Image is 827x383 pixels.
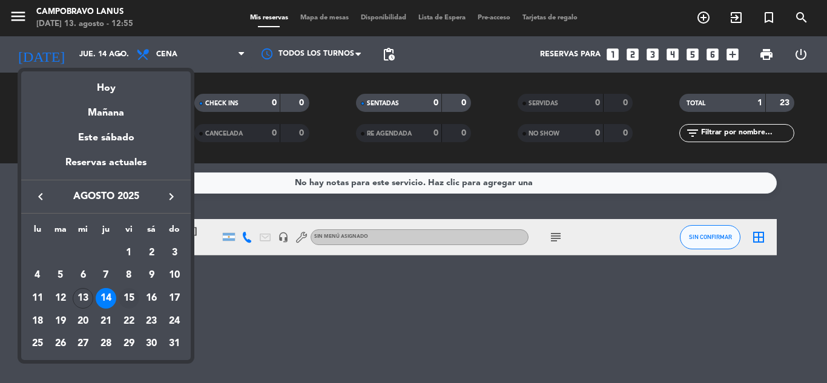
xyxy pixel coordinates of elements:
[140,241,163,264] td: 2 de agosto de 2025
[94,223,117,241] th: jueves
[27,288,48,309] div: 11
[49,264,72,287] td: 5 de agosto de 2025
[73,334,93,355] div: 27
[71,310,94,333] td: 20 de agosto de 2025
[141,334,162,355] div: 30
[117,223,140,241] th: viernes
[73,265,93,286] div: 6
[49,287,72,310] td: 12 de agosto de 2025
[73,288,93,309] div: 13
[117,287,140,310] td: 15 de agosto de 2025
[160,189,182,205] button: keyboard_arrow_right
[119,243,139,263] div: 1
[140,223,163,241] th: sábado
[49,223,72,241] th: martes
[117,241,140,264] td: 1 de agosto de 2025
[71,223,94,241] th: miércoles
[33,189,48,204] i: keyboard_arrow_left
[50,288,71,309] div: 12
[96,311,116,332] div: 21
[21,121,191,155] div: Este sábado
[50,334,71,355] div: 26
[164,334,185,355] div: 31
[119,311,139,332] div: 22
[21,71,191,96] div: Hoy
[71,287,94,310] td: 13 de agosto de 2025
[164,265,185,286] div: 10
[140,264,163,287] td: 9 de agosto de 2025
[96,265,116,286] div: 7
[26,241,117,264] td: AGO.
[141,288,162,309] div: 16
[71,264,94,287] td: 6 de agosto de 2025
[163,223,186,241] th: domingo
[163,264,186,287] td: 10 de agosto de 2025
[21,155,191,180] div: Reservas actuales
[30,189,51,205] button: keyboard_arrow_left
[140,333,163,356] td: 30 de agosto de 2025
[163,241,186,264] td: 3 de agosto de 2025
[26,310,49,333] td: 18 de agosto de 2025
[94,264,117,287] td: 7 de agosto de 2025
[140,310,163,333] td: 23 de agosto de 2025
[49,310,72,333] td: 19 de agosto de 2025
[51,189,160,205] span: agosto 2025
[26,287,49,310] td: 11 de agosto de 2025
[119,265,139,286] div: 8
[94,310,117,333] td: 21 de agosto de 2025
[141,243,162,263] div: 2
[71,333,94,356] td: 27 de agosto de 2025
[164,189,179,204] i: keyboard_arrow_right
[50,311,71,332] div: 19
[140,287,163,310] td: 16 de agosto de 2025
[119,334,139,355] div: 29
[164,243,185,263] div: 3
[163,310,186,333] td: 24 de agosto de 2025
[49,333,72,356] td: 26 de agosto de 2025
[117,264,140,287] td: 8 de agosto de 2025
[119,288,139,309] div: 15
[26,264,49,287] td: 4 de agosto de 2025
[141,311,162,332] div: 23
[27,265,48,286] div: 4
[21,96,191,121] div: Mañana
[141,265,162,286] div: 9
[164,288,185,309] div: 17
[50,265,71,286] div: 5
[27,311,48,332] div: 18
[163,287,186,310] td: 17 de agosto de 2025
[117,310,140,333] td: 22 de agosto de 2025
[117,333,140,356] td: 29 de agosto de 2025
[94,287,117,310] td: 14 de agosto de 2025
[27,334,48,355] div: 25
[96,334,116,355] div: 28
[164,311,185,332] div: 24
[94,333,117,356] td: 28 de agosto de 2025
[96,288,116,309] div: 14
[73,311,93,332] div: 20
[26,223,49,241] th: lunes
[163,333,186,356] td: 31 de agosto de 2025
[26,333,49,356] td: 25 de agosto de 2025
